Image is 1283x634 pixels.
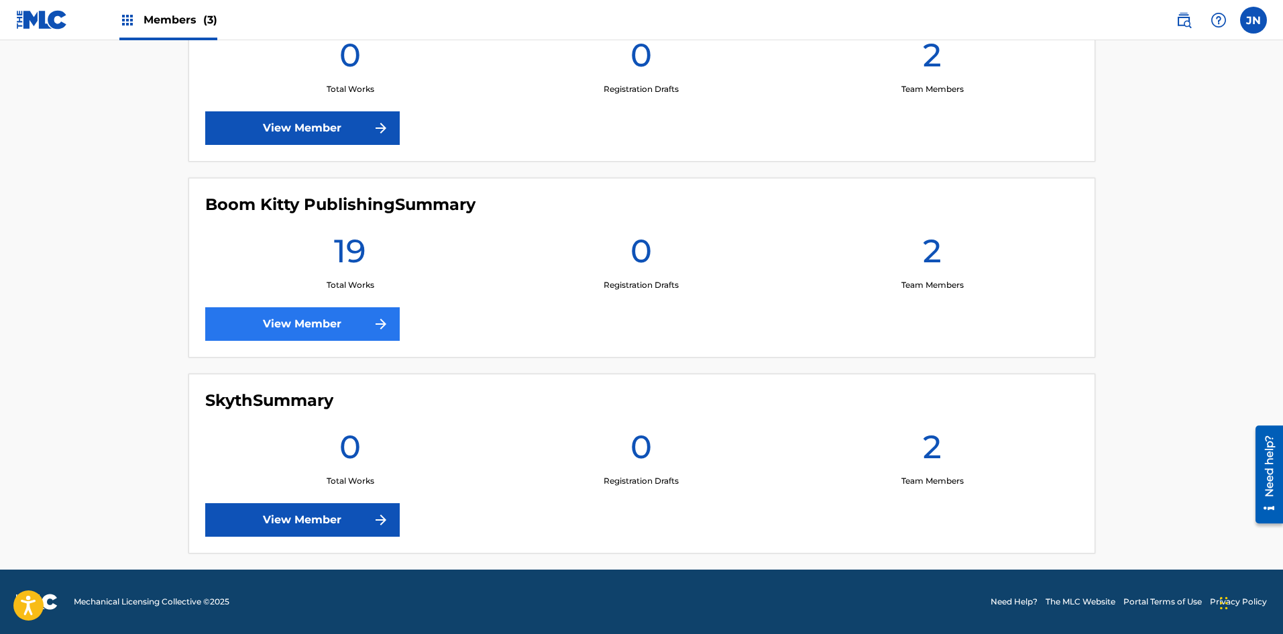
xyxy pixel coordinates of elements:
a: View Member [205,307,400,341]
span: (3) [203,13,217,26]
div: Drag [1220,583,1228,623]
h4: Boom Kitty Publishing [205,195,476,215]
span: Members [144,12,217,28]
h1: 0 [630,35,652,83]
p: Team Members [901,475,964,487]
p: Registration Drafts [604,475,679,487]
span: Mechanical Licensing Collective © 2025 [74,596,229,608]
img: MLC Logo [16,10,68,30]
img: help [1211,12,1227,28]
h1: 0 [339,427,361,475]
h4: Skyth [205,390,333,411]
h1: 19 [334,231,366,279]
a: View Member [205,111,400,145]
iframe: Resource Center [1245,421,1283,529]
p: Total Works [327,475,374,487]
p: Team Members [901,83,964,95]
p: Registration Drafts [604,279,679,291]
p: Total Works [327,279,374,291]
h1: 0 [339,35,361,83]
h1: 0 [630,427,652,475]
a: Public Search [1170,7,1197,34]
p: Team Members [901,279,964,291]
img: logo [16,594,58,610]
a: Portal Terms of Use [1123,596,1202,608]
a: Need Help? [991,596,1038,608]
a: Privacy Policy [1210,596,1267,608]
a: View Member [205,503,400,537]
img: f7272a7cc735f4ea7f67.svg [373,120,389,136]
div: User Menu [1240,7,1267,34]
div: Help [1205,7,1232,34]
h1: 2 [923,35,942,83]
iframe: Chat Widget [1216,570,1283,634]
img: search [1176,12,1192,28]
p: Total Works [327,83,374,95]
img: Top Rightsholders [119,12,135,28]
p: Registration Drafts [604,83,679,95]
a: The MLC Website [1046,596,1115,608]
h1: 2 [923,231,942,279]
img: f7272a7cc735f4ea7f67.svg [373,316,389,332]
img: f7272a7cc735f4ea7f67.svg [373,512,389,528]
h1: 2 [923,427,942,475]
h1: 0 [630,231,652,279]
